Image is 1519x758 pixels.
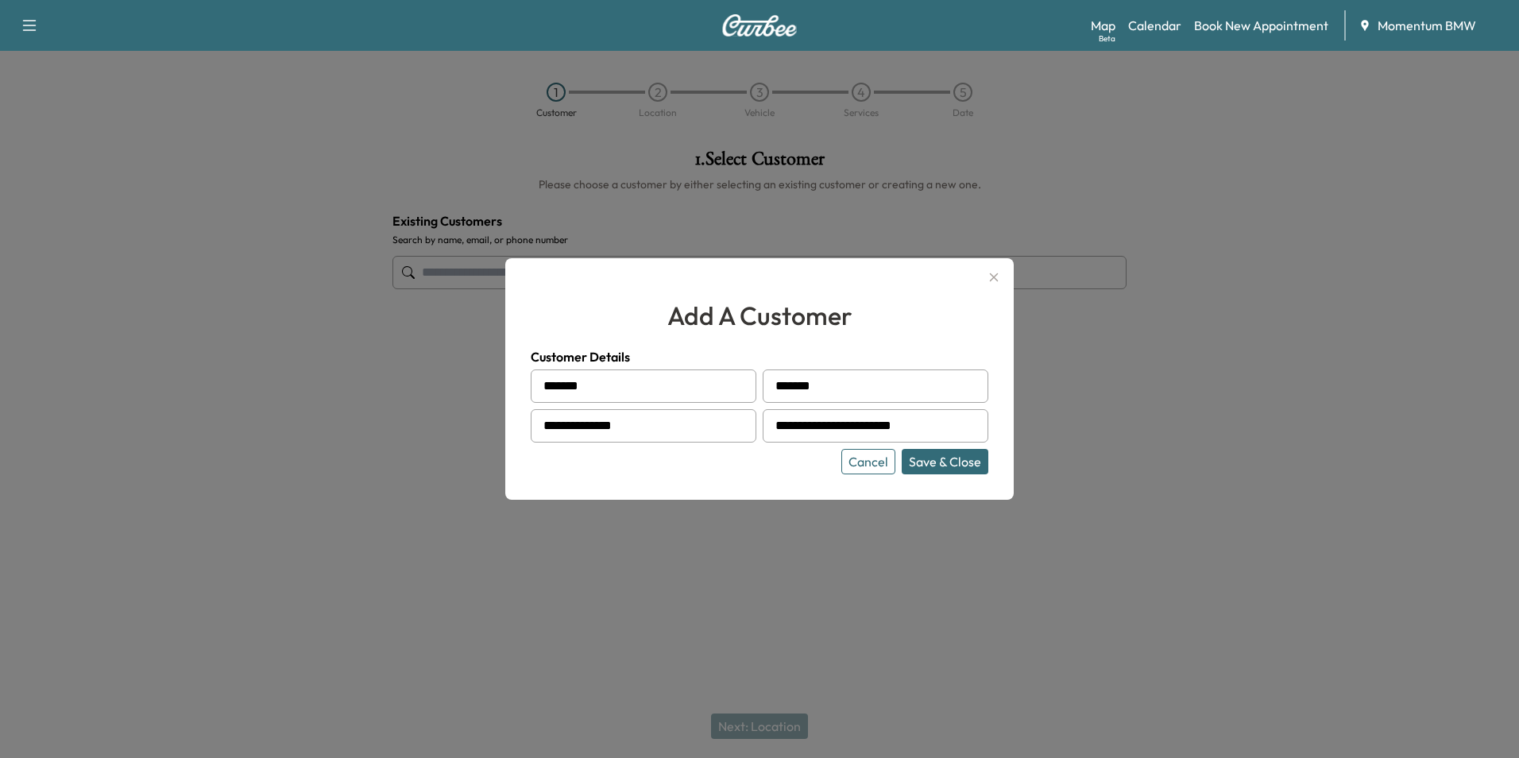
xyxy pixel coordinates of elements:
[1091,16,1115,35] a: MapBeta
[721,14,798,37] img: Curbee Logo
[1128,16,1181,35] a: Calendar
[1099,33,1115,44] div: Beta
[1194,16,1328,35] a: Book New Appointment
[531,296,988,335] h2: add a customer
[531,347,988,366] h4: Customer Details
[1378,16,1476,35] span: Momentum BMW
[841,449,895,474] button: Cancel
[902,449,988,474] button: Save & Close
